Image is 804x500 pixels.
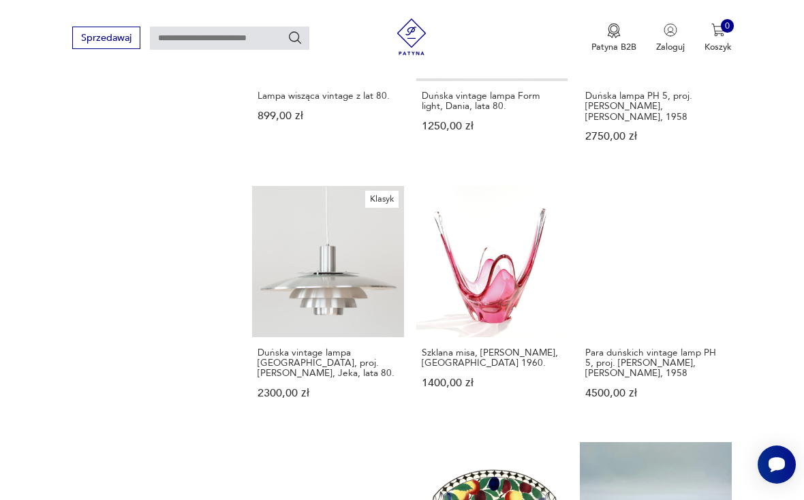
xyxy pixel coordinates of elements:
h3: Para duńskich vintage lamp PH 5, proj. [PERSON_NAME], [PERSON_NAME], 1958 [585,347,726,379]
a: Sprzedawaj [72,35,140,43]
div: 0 [721,19,735,33]
img: Ikonka użytkownika [664,23,677,37]
p: 1250,00 zł [422,121,562,131]
p: 2750,00 zł [585,131,726,142]
p: Patyna B2B [591,41,636,53]
img: Patyna - sklep z meblami i dekoracjami vintage [389,18,435,55]
p: 1400,00 zł [422,378,562,388]
a: KlasykDuńska vintage lampa Verona, proj. Kurt Wiborg, Jeka, lata 80.Duńska vintage lampa [GEOGRAP... [252,186,404,423]
img: Ikona medalu [607,23,621,38]
p: 899,00 zł [258,111,398,121]
button: Sprzedawaj [72,27,140,49]
h3: Duńska vintage lampa Form light, Dania, lata 80. [422,91,562,112]
p: 4500,00 zł [585,388,726,399]
p: 2300,00 zł [258,388,398,399]
h3: Duńska lampa PH 5, proj. [PERSON_NAME], [PERSON_NAME], 1958 [585,91,726,122]
button: Patyna B2B [591,23,636,53]
a: Szklana misa, Val Lambert, Belgia 1960.Szklana misa, [PERSON_NAME], [GEOGRAPHIC_DATA] 1960.1400,0... [416,186,568,423]
h3: Lampa wisząca vintage z lat 80. [258,91,398,101]
button: Zaloguj [656,23,685,53]
a: Para duńskich vintage lamp PH 5, proj. Poul Henningsen, Louis Poulsen, 1958Para duńskich vintage ... [580,186,732,423]
p: Zaloguj [656,41,685,53]
a: Ikona medaluPatyna B2B [591,23,636,53]
h3: Duńska vintage lampa [GEOGRAPHIC_DATA], proj. [PERSON_NAME], Jeka, lata 80. [258,347,398,379]
h3: Szklana misa, [PERSON_NAME], [GEOGRAPHIC_DATA] 1960. [422,347,562,369]
iframe: Smartsupp widget button [758,446,796,484]
p: Koszyk [705,41,732,53]
img: Ikona koszyka [711,23,725,37]
button: Szukaj [288,30,303,45]
button: 0Koszyk [705,23,732,53]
